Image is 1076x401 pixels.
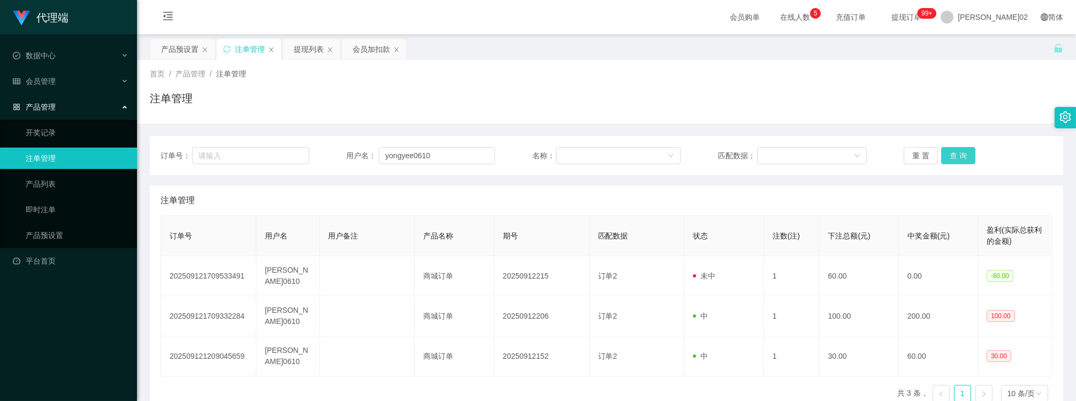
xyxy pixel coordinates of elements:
a: 注单管理 [26,148,128,169]
span: 订单2 [598,272,617,280]
input: 请输入 [379,147,495,164]
i: 图标： AppStore-O [13,103,20,111]
span: 用户备注 [329,232,358,240]
span: 匹配数据： [718,150,758,161]
i: 图标： 关闭 [393,47,400,53]
font: 中 [700,352,708,360]
span: 注单管理 [216,70,246,78]
h1: 注单管理 [150,90,193,106]
span: / [210,70,212,78]
input: 请输入 [192,147,309,164]
i: 图标： 设置 [1059,111,1071,123]
td: 202509121709533491 [161,256,256,296]
td: [PERSON_NAME]0610 [256,296,320,336]
span: -60.00 [987,270,1013,282]
i: 图标： 向下 [1035,390,1042,398]
td: 20250912206 [494,296,590,336]
td: 100.00 [820,296,899,336]
td: 202509121709332284 [161,296,256,336]
i: 图标： check-circle-o [13,52,20,59]
span: 订单2 [598,352,617,360]
a: 产品预设置 [26,225,128,246]
span: 产品管理 [175,70,205,78]
font: 未中 [700,272,715,280]
i: 图标: sync [223,45,231,53]
td: [PERSON_NAME]0610 [256,336,320,376]
span: 100.00 [987,310,1015,322]
i: 图标： 向下 [668,152,674,160]
font: 充值订单 [836,13,866,21]
a: 即时注单 [26,199,128,220]
td: 商城订单 [415,336,494,376]
a: 开奖记录 [26,122,128,143]
font: 在线人数 [780,13,810,21]
font: 会员管理 [26,77,56,86]
span: 用户名： [346,150,379,161]
sup: 1186 [917,8,936,19]
a: 图标： 仪表板平台首页 [13,250,128,272]
td: 商城订单 [415,256,494,296]
span: 产品名称 [423,232,453,240]
td: 1 [764,296,820,336]
i: 图标：左 [938,391,944,397]
span: 订单2 [598,312,617,320]
td: [PERSON_NAME]0610 [256,256,320,296]
i: 图标： 向下 [854,152,860,160]
font: 数据中心 [26,51,56,60]
img: logo.9652507e.png [13,11,30,26]
div: 注单管理 [235,39,265,59]
td: 20250912215 [494,256,590,296]
td: 60.00 [820,256,899,296]
p: 5 [814,8,818,19]
div: 会员加扣款 [353,39,390,59]
span: 用户名 [265,232,287,240]
td: 60.00 [899,336,978,376]
div: 提现列表 [294,39,324,59]
td: 商城订单 [415,296,494,336]
span: 订单号 [170,232,192,240]
span: 盈利(实际总获利的金额) [987,226,1042,245]
span: 状态 [693,232,708,240]
sup: 5 [810,8,821,19]
i: 图标： global [1041,13,1048,21]
td: 1 [764,336,820,376]
td: 20250912152 [494,336,590,376]
span: 注数(注) [773,232,800,240]
span: / [169,70,171,78]
td: 0.00 [899,256,978,296]
h1: 代理端 [36,1,68,35]
td: 30.00 [820,336,899,376]
i: 图标： table [13,78,20,85]
td: 200.00 [899,296,978,336]
i: 图标： menu-fold [150,1,186,35]
button: 查 询 [941,147,975,164]
div: 产品预设置 [161,39,199,59]
span: 中奖金额(元) [907,232,950,240]
i: 图标： 右 [981,391,987,397]
td: 202509121209045659 [161,336,256,376]
font: 简体 [1048,13,1063,21]
i: 图标： 关闭 [327,47,333,53]
font: 中 [700,312,708,320]
span: 期号 [503,232,518,240]
span: 首页 [150,70,165,78]
span: 注单管理 [161,194,195,207]
span: 30.00 [987,350,1011,362]
font: 产品管理 [26,103,56,111]
span: 名称： [532,150,556,161]
i: 图标： 关闭 [268,47,274,53]
font: 提现订单 [891,13,921,21]
a: 代理端 [13,13,68,21]
button: 重 置 [904,147,938,164]
span: 订单号： [161,150,192,161]
span: 下注总额(元) [828,232,871,240]
a: 产品列表 [26,173,128,195]
span: 匹配数据 [598,232,628,240]
i: 图标： 关闭 [202,47,208,53]
i: 图标： 解锁 [1054,43,1063,53]
td: 1 [764,256,820,296]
